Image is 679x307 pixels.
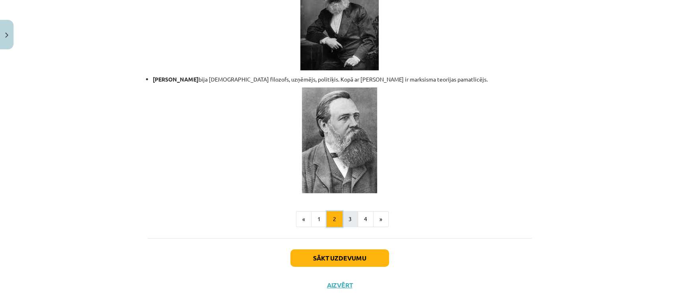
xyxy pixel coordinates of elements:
button: 3 [342,211,358,227]
button: 2 [327,211,342,227]
button: 1 [311,211,327,227]
li: bija [DEMOGRAPHIC_DATA] filozofs, uzņēmējs, politiķis. Kopā ar [PERSON_NAME] ir marksisma teorija... [153,75,532,84]
button: Sākt uzdevumu [290,249,389,267]
img: icon-close-lesson-0947bae3869378f0d4975bcd49f059093ad1ed9edebbc8119c70593378902aed.svg [5,33,8,38]
button: Aizvērt [325,281,355,289]
strong: [PERSON_NAME] [153,76,198,83]
nav: Page navigation example [148,211,532,227]
button: » [373,211,389,227]
button: « [296,211,311,227]
button: 4 [358,211,374,227]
